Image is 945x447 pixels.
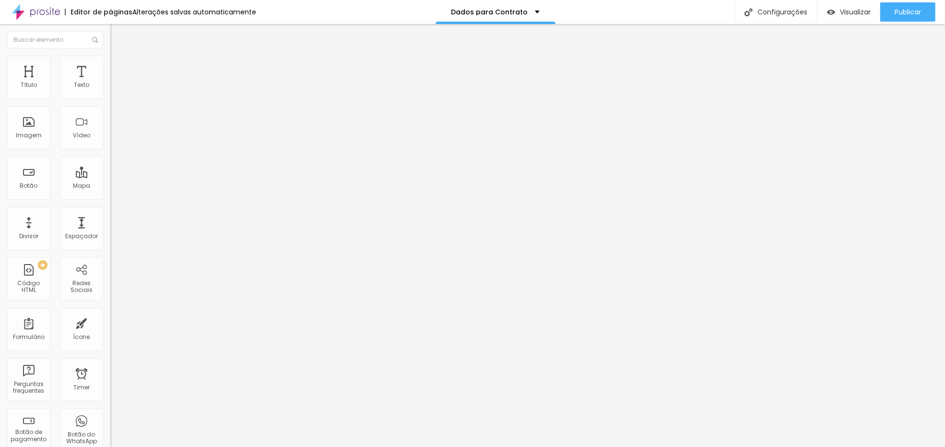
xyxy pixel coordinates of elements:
[10,429,47,443] div: Botão de pagamento
[62,431,100,445] div: Botão do WhatsApp
[895,8,921,16] span: Publicar
[880,2,935,22] button: Publicar
[74,82,89,88] div: Texto
[19,233,38,240] div: Divisor
[73,132,90,139] div: Vídeo
[132,9,256,15] div: Alterações salvas automaticamente
[827,8,835,16] img: view-1.svg
[16,132,42,139] div: Imagem
[73,182,90,189] div: Mapa
[73,384,90,391] div: Timer
[10,280,47,294] div: Código HTML
[744,8,753,16] img: Icone
[7,31,103,48] input: Buscar elemento
[65,233,98,240] div: Espaçador
[20,182,38,189] div: Botão
[73,334,90,340] div: Ícone
[62,280,100,294] div: Redes Sociais
[92,37,98,43] img: Icone
[65,9,132,15] div: Editor de páginas
[817,2,880,22] button: Visualizar
[13,334,45,340] div: Formulário
[451,9,528,15] p: Dados para Contrato
[840,8,871,16] span: Visualizar
[10,381,47,395] div: Perguntas frequentes
[21,82,37,88] div: Título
